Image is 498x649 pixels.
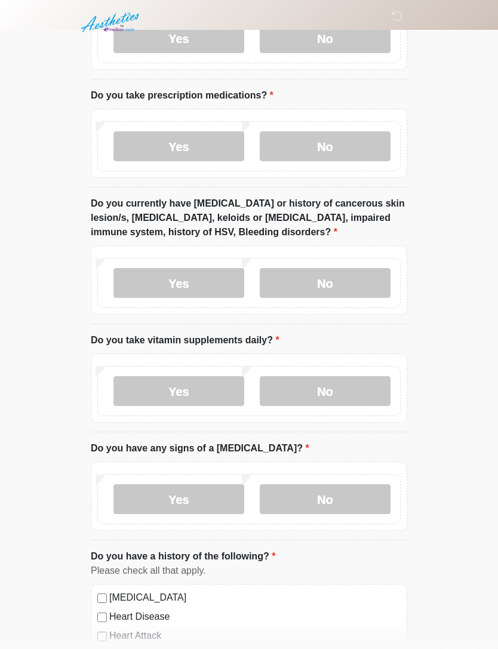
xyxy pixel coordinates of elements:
label: Yes [113,377,244,407]
label: Heart Attack [109,629,401,644]
label: Do you have any signs of a [MEDICAL_DATA]? [91,442,309,456]
label: Do you take prescription medications? [91,89,273,103]
label: Heart Disease [109,610,401,625]
label: [MEDICAL_DATA] [109,591,401,605]
div: Please check all that apply. [91,564,407,579]
label: Do you currently have [MEDICAL_DATA] or history of cancerous skin lesion/s, [MEDICAL_DATA], keloi... [91,197,407,240]
label: No [260,269,391,299]
input: Heart Attack [97,632,107,642]
img: Aesthetics by Emediate Cure Logo [79,9,144,36]
label: No [260,485,391,515]
label: Do you take vitamin supplements daily? [91,334,279,348]
label: No [260,377,391,407]
input: [MEDICAL_DATA] [97,594,107,604]
input: Heart Disease [97,613,107,623]
label: Do you have a history of the following? [91,550,275,564]
label: Yes [113,485,244,515]
label: Yes [113,132,244,162]
label: No [260,132,391,162]
label: Yes [113,269,244,299]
